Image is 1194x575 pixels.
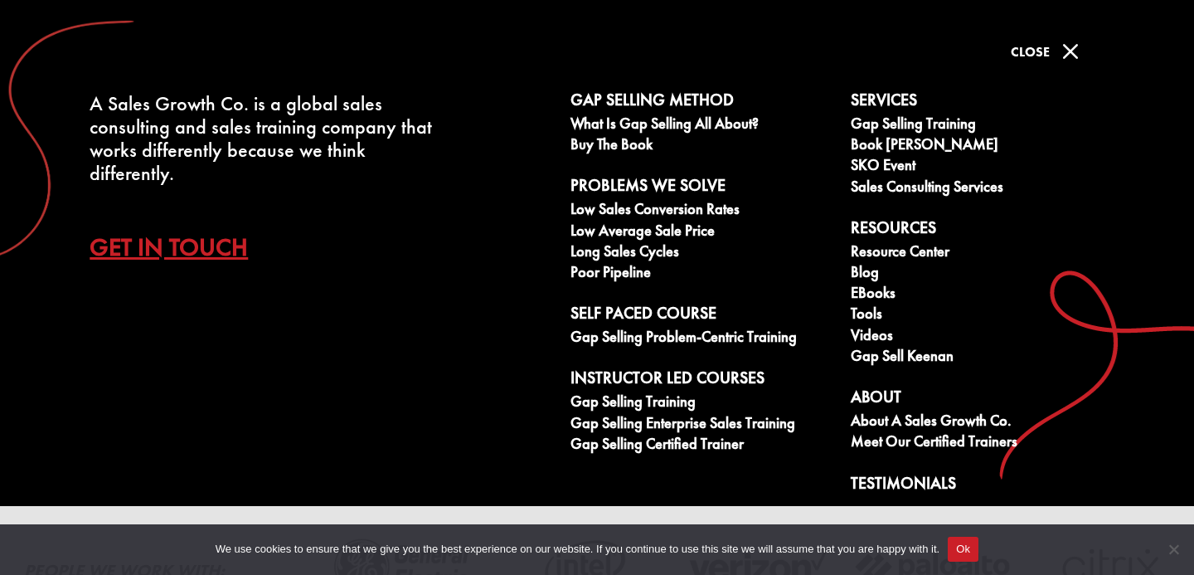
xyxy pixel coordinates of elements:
a: Tools [851,305,1113,326]
a: Poor Pipeline [570,264,832,285]
a: Instructor Led Courses [570,368,832,393]
a: Gap Selling Enterprise Sales Training [570,415,832,436]
span: We use cookies to ensure that we give you the best experience on our website. If you continue to ... [216,541,939,558]
a: Gap Selling Training [851,115,1113,136]
a: What is Gap Selling all about? [570,115,832,136]
a: Book [PERSON_NAME] [851,136,1113,157]
a: Gap Selling Method [570,90,832,115]
a: About A Sales Growth Co. [851,412,1113,433]
a: Blog [851,264,1113,285]
a: Low Average Sale Price [570,222,832,243]
a: Testimonials [851,474,1113,499]
a: Gap Selling Certified Trainer [570,436,832,456]
a: SKO Event [851,157,1113,178]
div: A Sales Growth Co. is a global sales consulting and sales training company that works differently... [90,92,438,185]
span: M [1054,35,1087,68]
span: Close [1011,43,1050,61]
a: Videos [851,327,1113,348]
a: Problems We Solve [570,176,832,201]
a: eBooks [851,285,1113,305]
a: Meet our Certified Trainers [851,433,1113,454]
a: Long Sales Cycles [570,243,832,264]
a: Buy The Book [570,136,832,157]
span: No [1165,541,1182,558]
a: Sales Consulting Services [851,178,1113,199]
a: Services [851,90,1113,115]
a: Swag [851,505,1113,530]
a: Get In Touch [90,218,273,276]
a: Resources [851,218,1113,243]
a: Gap Sell Keenan [851,348,1113,368]
a: Low Sales Conversion Rates [570,201,832,222]
a: Resource Center [851,243,1113,264]
button: Ok [948,537,978,562]
a: Self Paced Course [570,304,832,329]
a: Gap Selling Training [570,393,832,414]
a: Gap Selling Problem-Centric Training [570,329,832,349]
a: About [851,387,1113,412]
